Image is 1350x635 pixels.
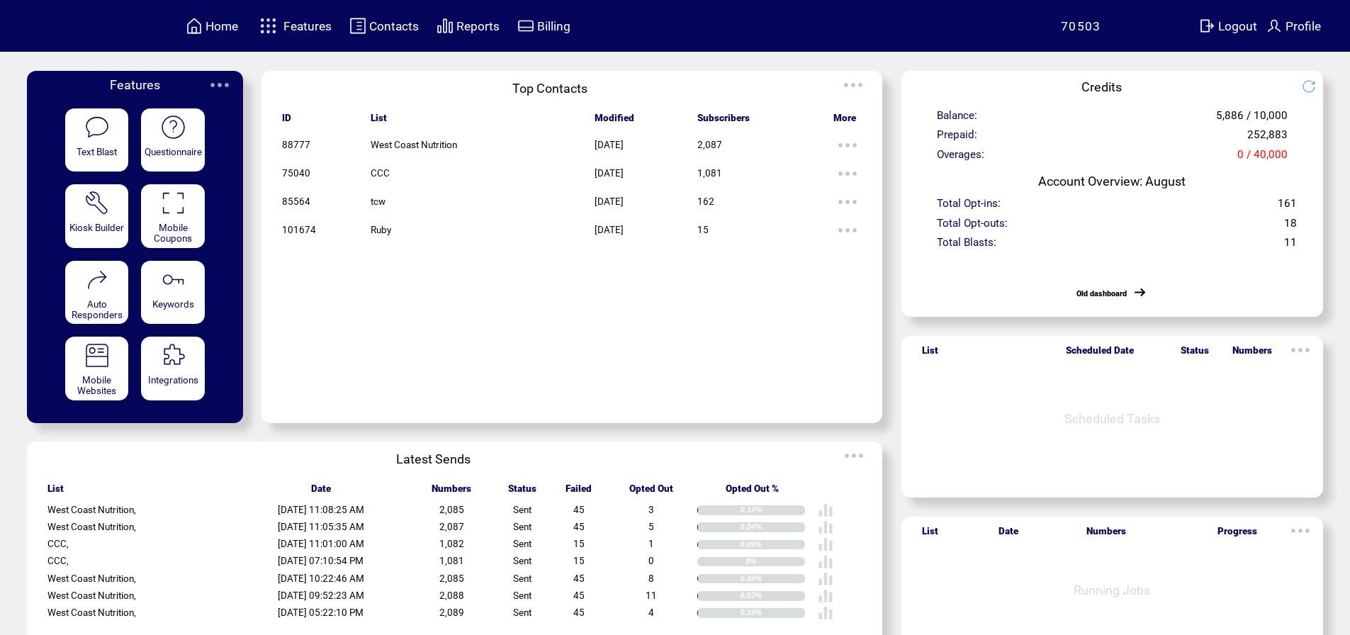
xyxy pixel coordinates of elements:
[513,573,531,584] span: Sent
[439,505,464,515] span: 2,085
[697,196,714,207] span: 162
[1196,15,1264,37] a: Logout
[513,590,531,601] span: Sent
[1076,289,1127,298] a: Old dashboard
[513,522,531,532] span: Sent
[573,556,585,566] span: 15
[439,573,464,584] span: 2,085
[278,573,364,584] span: [DATE] 10:22:46 AM
[439,556,464,566] span: 1,081
[922,345,938,364] span: List
[513,505,531,515] span: Sent
[65,108,129,172] a: Text Blast
[1064,411,1160,426] span: Scheduled Tasks
[648,505,654,515] span: 3
[1038,174,1186,189] span: Account Overview: August
[833,188,862,216] img: ellypsis.svg
[282,196,310,207] span: 85564
[512,81,587,96] span: Top Contacts
[141,184,205,248] a: Mobile Coupons
[439,539,464,549] span: 1,082
[256,14,281,38] img: features.svg
[65,184,129,248] a: Kiosk Builder
[439,607,464,618] span: 2,089
[818,554,833,570] img: poll%20-%20white.svg
[697,113,750,131] span: Subscribers
[1181,345,1209,364] span: Status
[1264,15,1323,37] a: Profile
[937,148,984,169] span: Overages:
[282,168,310,179] span: 75040
[573,573,585,584] span: 45
[1286,517,1315,545] img: ellypsis.svg
[434,15,502,37] a: Reports
[573,607,585,618] span: 45
[595,225,624,235] span: [DATE]
[160,190,186,216] img: coupons.svg
[646,590,657,601] span: 11
[141,337,205,400] a: Integrations
[629,483,673,502] span: Opted Out
[439,590,464,601] span: 2,088
[1247,128,1288,149] span: 252,883
[1286,336,1315,364] img: ellypsis.svg
[595,113,634,131] span: Modified
[371,225,391,235] span: Ruby
[456,19,500,33] span: Reports
[1216,109,1288,130] span: 5,886 / 10,000
[818,536,833,552] img: poll%20-%20white.svg
[145,147,202,157] span: Questionnaire
[937,197,1001,218] span: Total Opt-ins:
[148,375,198,386] span: Integrations
[282,225,316,235] span: 101674
[573,522,585,532] span: 45
[573,505,585,515] span: 45
[84,342,111,369] img: mobile-websites.svg
[206,71,234,99] img: ellypsis.svg
[648,522,654,532] span: 5
[818,519,833,535] img: poll%20-%20white.svg
[818,571,833,587] img: poll%20-%20white.svg
[1232,345,1272,364] span: Numbers
[833,131,862,159] img: ellypsis.svg
[47,590,136,601] span: West Coast Nutrition,
[141,261,205,325] a: Keywords
[595,140,624,150] span: [DATE]
[278,590,364,601] span: [DATE] 09:52:23 AM
[740,522,804,532] div: 0.24%
[371,140,457,150] span: West Coast Nutrition
[47,483,64,502] span: List
[648,539,654,549] span: 1
[513,539,531,549] span: Sent
[1074,583,1150,597] span: Running Jobs
[371,168,390,179] span: CCC
[278,607,364,618] span: [DATE] 05:22:10 PM
[77,147,117,157] span: Text Blast
[278,539,364,549] span: [DATE] 11:01:00 AM
[697,225,709,235] span: 15
[1266,17,1283,35] img: profile.svg
[152,299,194,310] span: Keywords
[77,375,116,396] span: Mobile Websites
[1278,197,1297,218] span: 161
[999,526,1018,544] span: Date
[833,216,862,245] img: ellypsis.svg
[84,190,111,216] img: tool%201.svg
[69,223,124,233] span: Kiosk Builder
[84,266,111,293] img: auto-responders.svg
[349,17,366,35] img: contacts.svg
[515,15,573,37] a: Billing
[47,556,69,566] span: CCC,
[573,590,585,601] span: 45
[278,556,364,566] span: [DATE] 07:10:54 PM
[648,607,654,618] span: 4
[818,605,833,621] img: poll%20-%20white.svg
[937,217,1008,237] span: Total Opt-outs:
[566,483,592,502] span: Failed
[184,15,240,37] a: Home
[84,114,111,140] img: text-blast.svg
[537,19,570,33] span: Billing
[47,505,136,515] span: West Coast Nutrition,
[206,19,238,33] span: Home
[740,505,804,515] div: 0.14%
